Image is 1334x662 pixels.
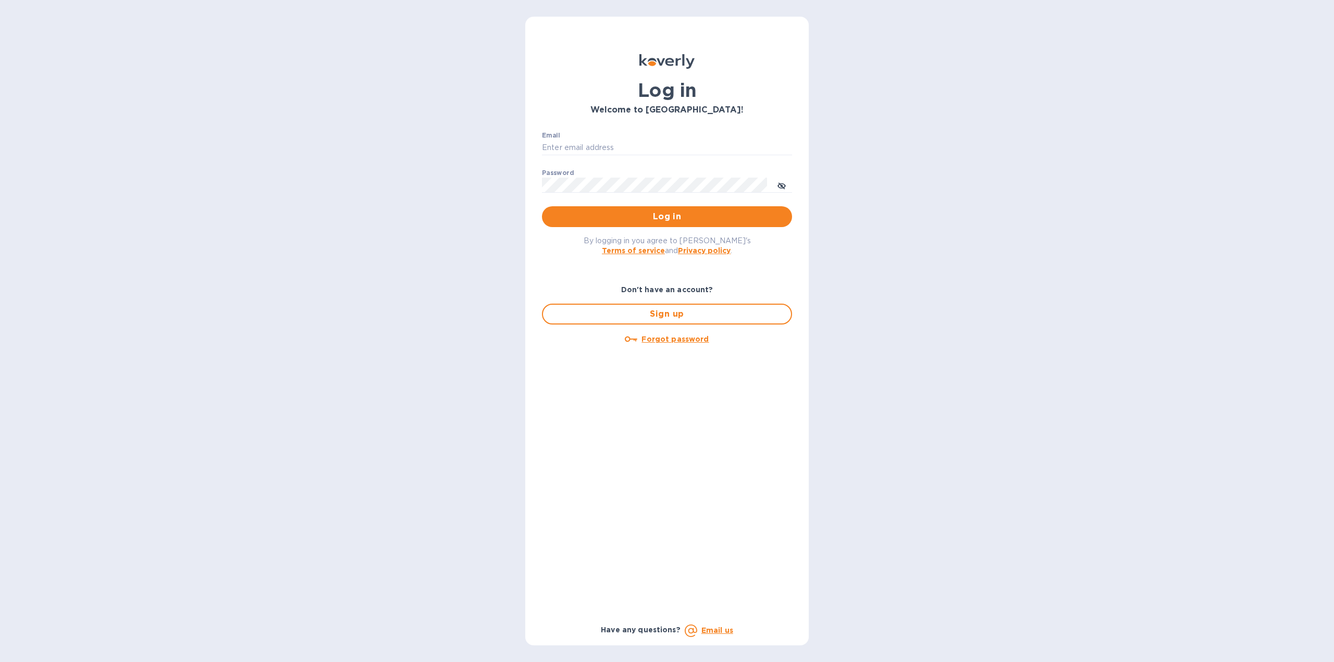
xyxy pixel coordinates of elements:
a: Privacy policy [678,246,731,255]
button: Log in [542,206,792,227]
img: Koverly [639,54,695,69]
span: By logging in you agree to [PERSON_NAME]'s and . [584,236,751,255]
label: Email [542,132,560,139]
input: Enter email address [542,140,792,156]
b: Don't have an account? [621,285,713,294]
b: Have any questions? [601,626,681,634]
h3: Welcome to [GEOGRAPHIC_DATA]! [542,105,792,115]
button: toggle password visibility [771,174,792,195]
label: Password [542,170,574,176]
span: Log in [550,210,784,223]
u: Forgot password [641,335,709,343]
span: Sign up [551,308,783,320]
button: Sign up [542,304,792,324]
a: Email us [701,626,733,634]
a: Terms of service [602,246,665,255]
h1: Log in [542,79,792,101]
